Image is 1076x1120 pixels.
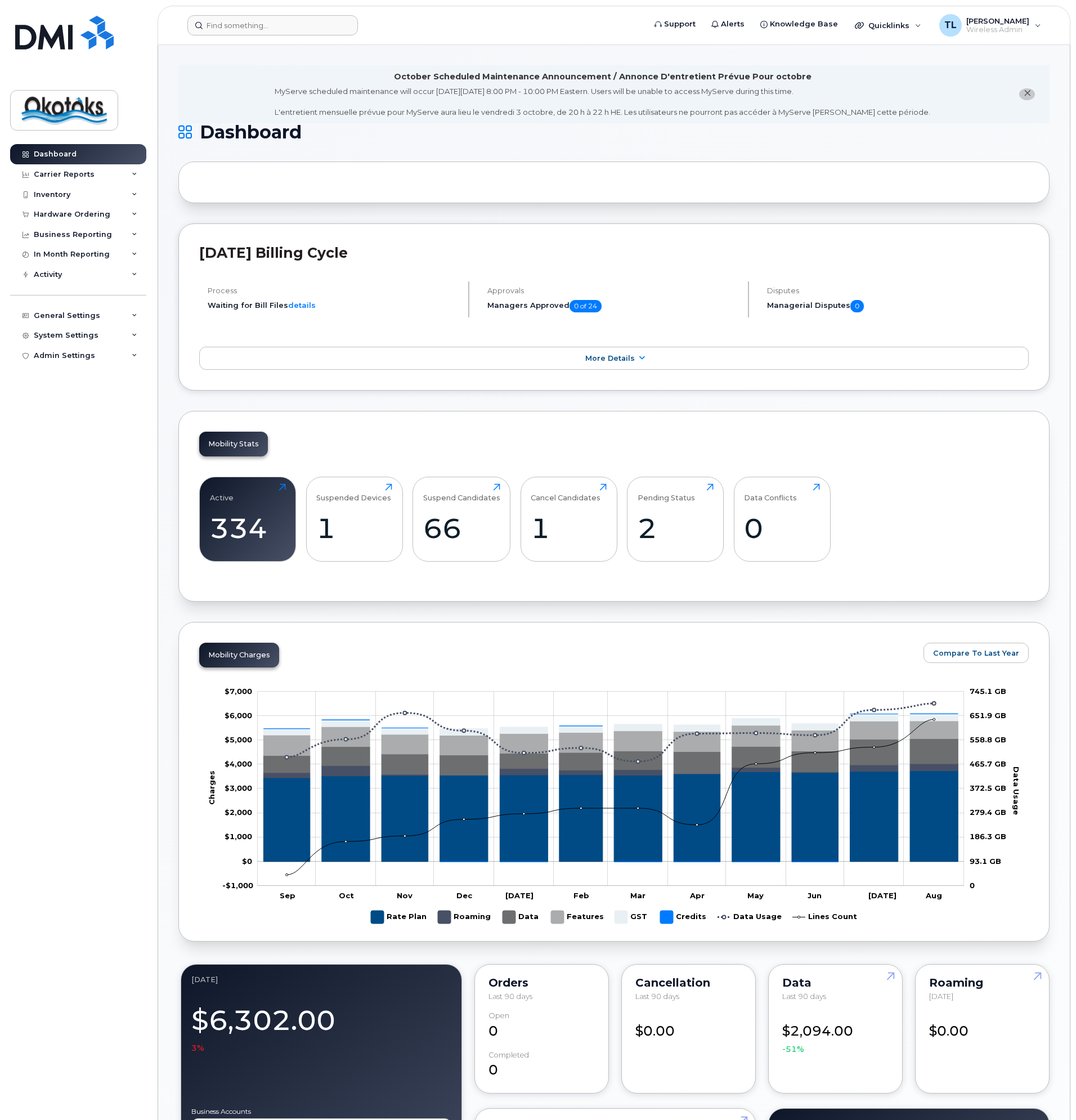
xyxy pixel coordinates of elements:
[782,1043,804,1055] span: -51%
[488,1051,529,1059] div: completed
[288,301,316,310] a: details
[191,1042,204,1054] span: 3%
[208,300,459,311] li: Waiting for Bill Files
[225,687,252,696] tspan: $7,000
[371,906,857,928] g: Legend
[191,975,451,984] div: August 2025
[225,783,252,792] g: $0
[635,992,679,1001] span: Last 90 days
[929,1011,1035,1041] div: $0.00
[970,808,1006,817] tspan: 279.4 GB
[487,300,738,312] h5: Managers Approved
[585,354,635,362] span: More Details
[316,512,392,545] div: 1
[263,714,958,735] g: GST
[970,832,1006,841] tspan: 186.3 GB
[210,512,286,545] div: 334
[423,512,500,545] div: 66
[208,286,459,295] h4: Process
[660,906,706,928] g: Credits
[531,512,607,545] div: 1
[263,771,958,862] g: Rate Plan
[488,1011,509,1020] div: Open
[503,906,540,928] g: Data
[970,687,1006,696] tspan: 745.1 GB
[782,1011,889,1055] div: $2,094.00
[242,857,252,866] tspan: $0
[933,648,1019,658] span: Compare To Last Year
[747,891,764,900] tspan: May
[531,483,607,555] a: Cancel Candidates1
[744,512,820,545] div: 0
[970,783,1006,792] tspan: 372.5 GB
[505,891,533,900] tspan: [DATE]
[970,735,1006,744] tspan: 558.8 GB
[222,881,253,890] g: $0
[225,832,252,841] tspan: $1,000
[638,483,695,502] div: Pending Status
[615,906,649,928] g: GST
[970,711,1006,720] tspan: 651.9 GB
[744,483,797,502] div: Data Conflicts
[316,483,392,555] a: Suspended Devices1
[394,71,812,83] div: October Scheduled Maintenance Announcement / Annonce D'entretient Prévue Pour octobre
[225,711,252,720] g: $0
[868,891,896,900] tspan: [DATE]
[222,881,253,890] tspan: -$1,000
[199,244,1029,261] h2: [DATE] Billing Cycle
[225,783,252,792] tspan: $3,000
[782,992,826,1001] span: Last 90 days
[929,992,953,1001] span: [DATE]
[551,906,604,928] g: Features
[573,891,589,900] tspan: Feb
[339,891,354,900] tspan: Oct
[970,881,975,890] tspan: 0
[718,906,782,928] g: Data Usage
[225,687,252,696] g: $0
[744,483,820,555] a: Data Conflicts0
[225,711,252,720] tspan: $6,000
[850,300,864,312] span: 0
[1012,767,1021,815] tspan: Data Usage
[767,300,1029,312] h5: Managerial Disputes
[191,998,451,1054] div: $6,302.00
[456,891,473,900] tspan: Dec
[638,512,714,545] div: 2
[280,891,295,900] tspan: Sep
[210,483,234,502] div: Active
[689,891,705,900] tspan: Apr
[263,764,958,778] g: Roaming
[438,906,491,928] g: Roaming
[225,808,252,817] g: $0
[423,483,500,502] div: Suspend Candidates
[225,808,252,817] tspan: $2,000
[970,857,1001,866] tspan: 93.1 GB
[925,891,942,900] tspan: Aug
[488,992,532,1001] span: Last 90 days
[792,906,857,928] g: Lines Count
[487,286,738,295] h4: Approvals
[225,759,252,768] tspan: $4,000
[488,1011,595,1041] div: 0
[635,978,742,987] div: Cancellation
[970,759,1006,768] tspan: 465.7 GB
[1019,88,1035,100] button: close notification
[263,714,958,862] g: Credits
[808,891,822,900] tspan: Jun
[782,978,889,987] div: Data
[488,1051,595,1080] div: 0
[191,1108,451,1115] label: Business Accounts
[929,978,1035,987] div: Roaming
[423,483,500,555] a: Suspend Candidates66
[531,483,600,502] div: Cancel Candidates
[225,735,252,744] tspan: $5,000
[263,721,958,755] g: Features
[275,86,930,118] div: MyServe scheduled maintenance will occur [DATE][DATE] 8:00 PM - 10:00 PM Eastern. Users will be u...
[638,483,714,555] a: Pending Status2
[630,891,645,900] tspan: Mar
[397,891,413,900] tspan: Nov
[225,735,252,744] g: $0
[316,483,391,502] div: Suspended Devices
[225,759,252,768] g: $0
